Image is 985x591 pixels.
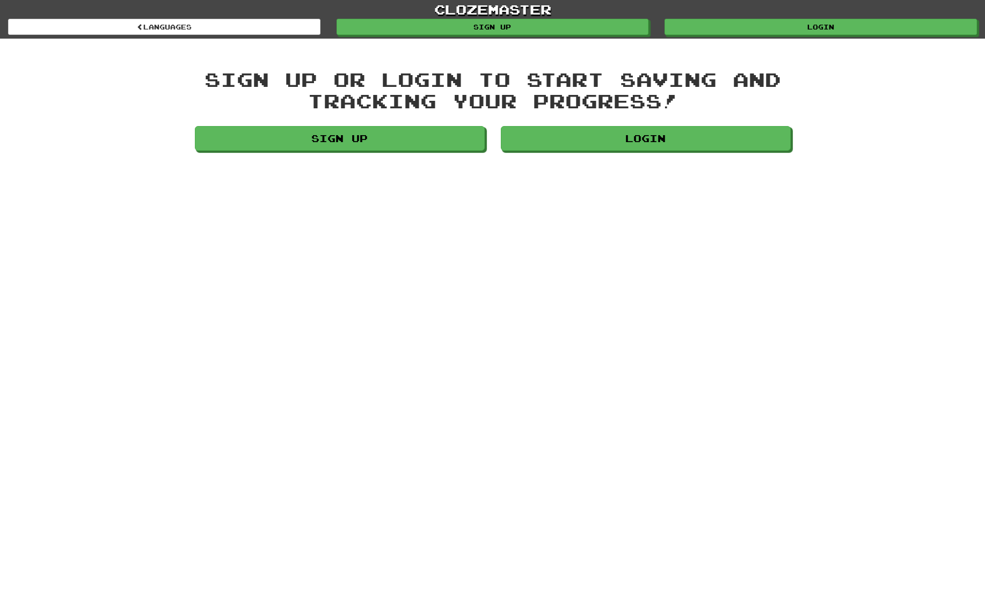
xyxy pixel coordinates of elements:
[195,126,485,151] a: Sign up
[501,126,791,151] a: Login
[337,19,649,35] a: Sign up
[195,69,791,111] div: Sign up or login to start saving and tracking your progress!
[665,19,977,35] a: Login
[8,19,320,35] a: Languages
